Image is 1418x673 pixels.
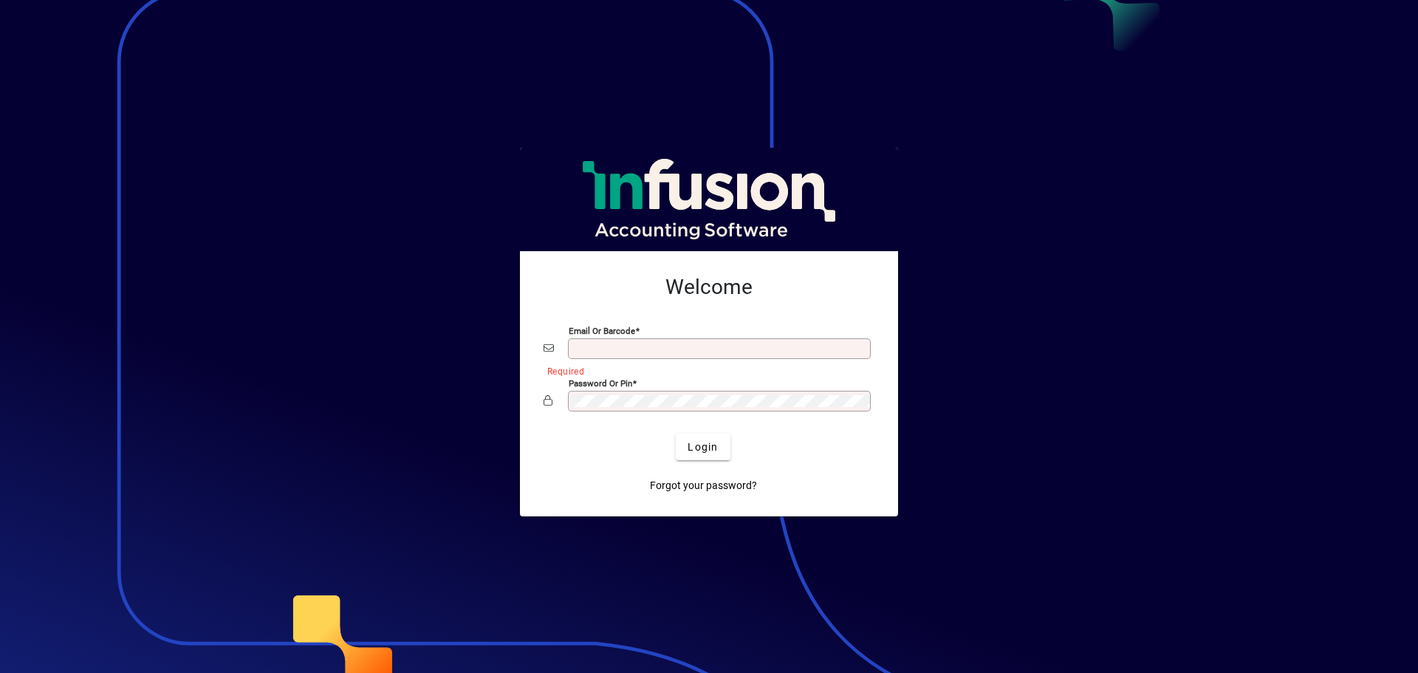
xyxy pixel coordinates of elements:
[569,378,632,389] mat-label: Password or Pin
[547,363,863,378] mat-error: Required
[650,478,757,493] span: Forgot your password?
[676,434,730,460] button: Login
[688,440,718,455] span: Login
[544,275,874,300] h2: Welcome
[644,472,763,499] a: Forgot your password?
[569,326,635,336] mat-label: Email or Barcode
